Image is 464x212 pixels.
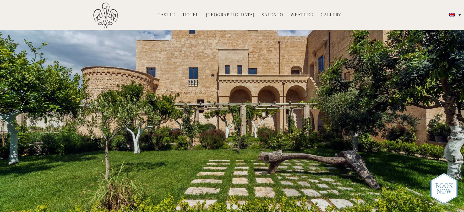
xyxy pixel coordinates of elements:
img: English [449,13,455,16]
a: Salento [262,12,283,19]
a: Gallery [321,12,341,19]
img: Castello di Ugento [93,2,118,28]
img: new-booknow.png [430,173,458,204]
a: Hotel [183,12,199,19]
a: Weather [290,12,313,19]
a: [GEOGRAPHIC_DATA] [206,12,254,19]
a: Castle [157,12,175,19]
